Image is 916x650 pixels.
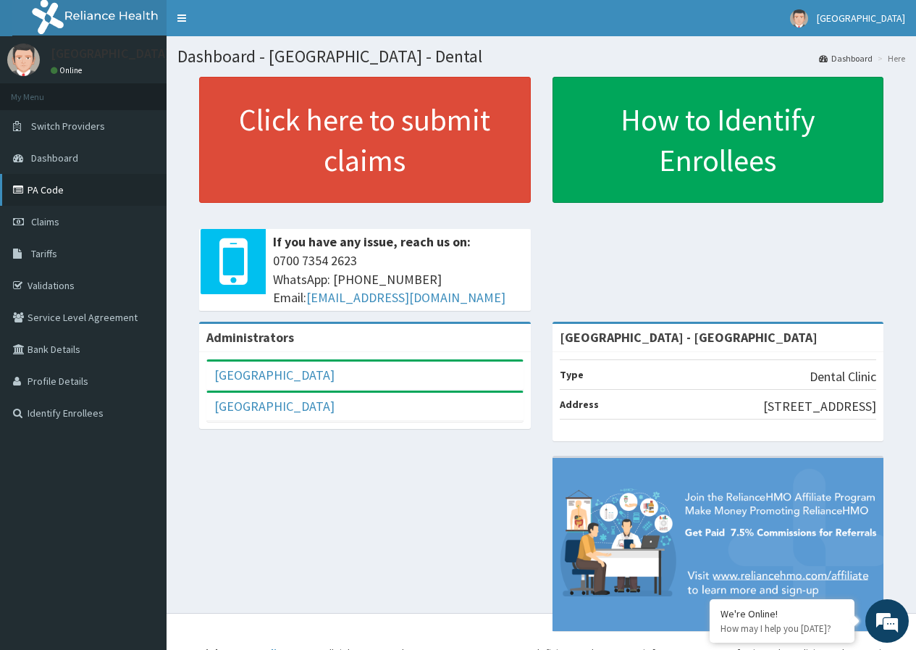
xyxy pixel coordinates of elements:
[552,458,884,631] img: provider-team-banner.png
[51,47,170,60] p: [GEOGRAPHIC_DATA]
[31,215,59,228] span: Claims
[31,247,57,260] span: Tariffs
[273,251,524,307] span: 0700 7354 2623 WhatsApp: [PHONE_NUMBER] Email:
[31,120,105,133] span: Switch Providers
[560,398,599,411] b: Address
[306,289,505,306] a: [EMAIL_ADDRESS][DOMAIN_NAME]
[720,607,844,620] div: We're Online!
[214,367,335,383] a: [GEOGRAPHIC_DATA]
[552,77,884,203] a: How to Identify Enrollees
[7,43,40,76] img: User Image
[31,151,78,164] span: Dashboard
[199,77,531,203] a: Click here to submit claims
[560,329,818,346] strong: [GEOGRAPHIC_DATA] - [GEOGRAPHIC_DATA]
[720,622,844,635] p: How may I help you today?
[817,12,905,25] span: [GEOGRAPHIC_DATA]
[206,329,294,346] b: Administrators
[874,52,905,64] li: Here
[51,65,85,75] a: Online
[810,367,876,386] p: Dental Clinic
[273,233,471,250] b: If you have any issue, reach us on:
[763,397,876,416] p: [STREET_ADDRESS]
[214,398,335,414] a: [GEOGRAPHIC_DATA]
[177,47,905,66] h1: Dashboard - [GEOGRAPHIC_DATA] - Dental
[819,52,873,64] a: Dashboard
[790,9,808,28] img: User Image
[560,368,584,381] b: Type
